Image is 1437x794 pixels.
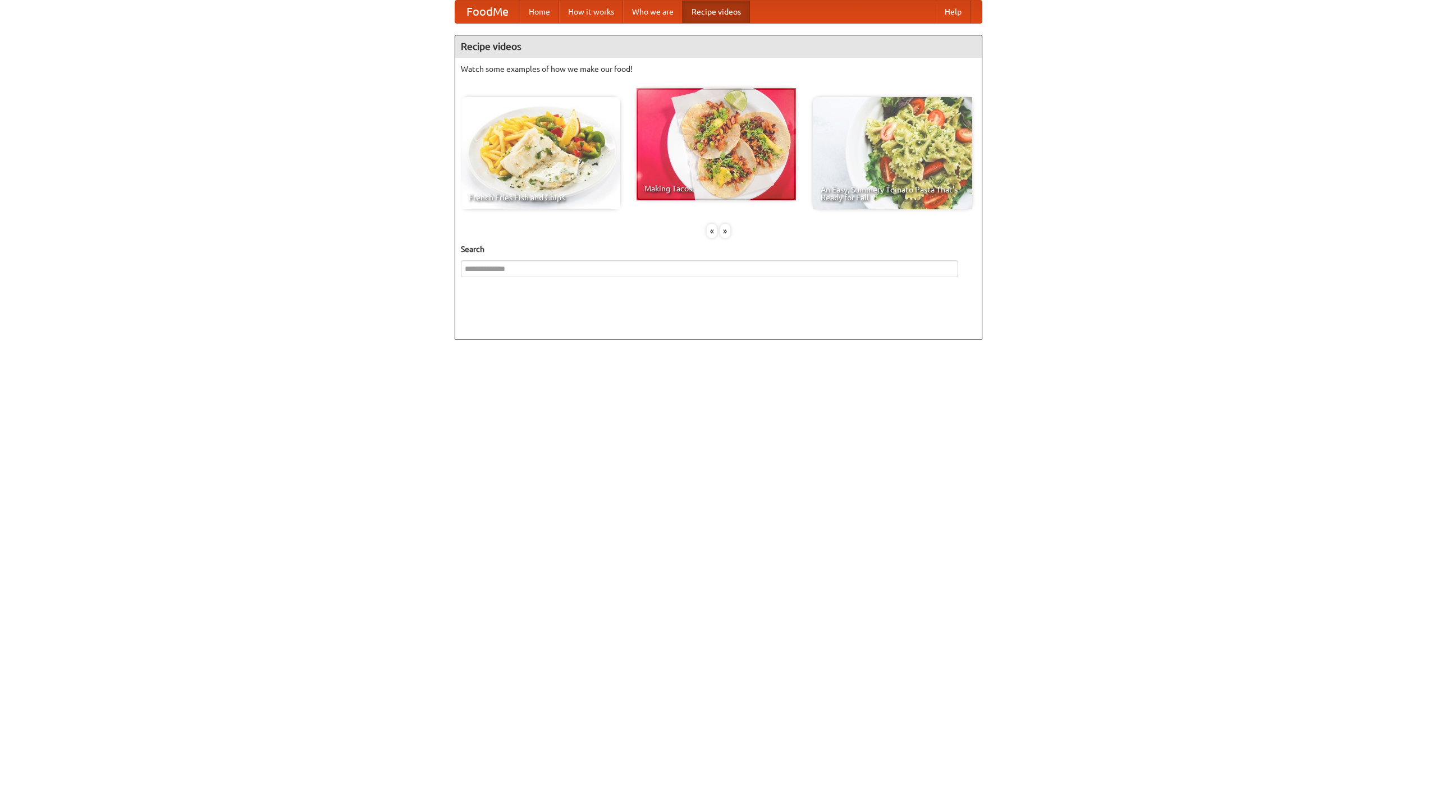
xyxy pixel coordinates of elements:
[821,186,964,201] span: An Easy, Summery Tomato Pasta That's Ready for Fall
[455,1,520,23] a: FoodMe
[637,88,796,200] a: Making Tacos
[813,97,972,209] a: An Easy, Summery Tomato Pasta That's Ready for Fall
[683,1,750,23] a: Recipe videos
[644,185,788,192] span: Making Tacos
[936,1,971,23] a: Help
[461,97,620,209] a: French Fries Fish and Chips
[520,1,559,23] a: Home
[461,244,976,255] h5: Search
[461,63,976,75] p: Watch some examples of how we make our food!
[469,194,612,201] span: French Fries Fish and Chips
[720,224,730,238] div: »
[623,1,683,23] a: Who we are
[707,224,717,238] div: «
[559,1,623,23] a: How it works
[455,35,982,58] h4: Recipe videos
